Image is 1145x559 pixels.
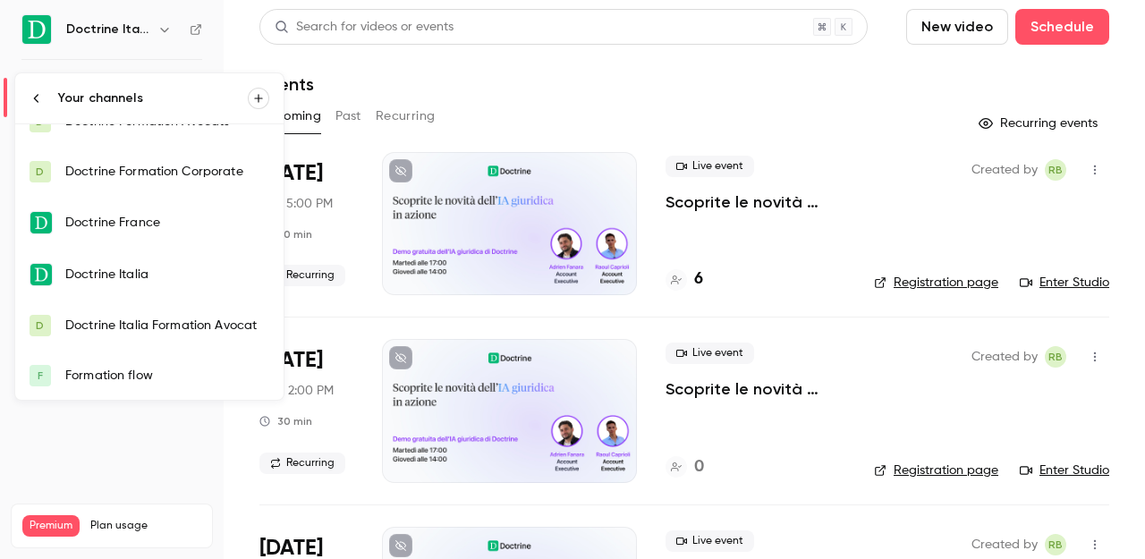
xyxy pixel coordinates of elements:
div: Doctrine France [65,214,269,232]
div: Doctrine Formation Corporate [65,163,269,181]
div: Doctrine Italia Formation Avocat [65,317,269,335]
img: Doctrine Italia [30,264,52,285]
div: Doctrine Italia [65,266,269,284]
div: Your channels [58,89,248,107]
img: Doctrine France [30,212,52,233]
span: D [36,164,44,180]
span: F [38,368,43,384]
div: Formation flow [65,367,269,385]
span: D [36,318,44,334]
